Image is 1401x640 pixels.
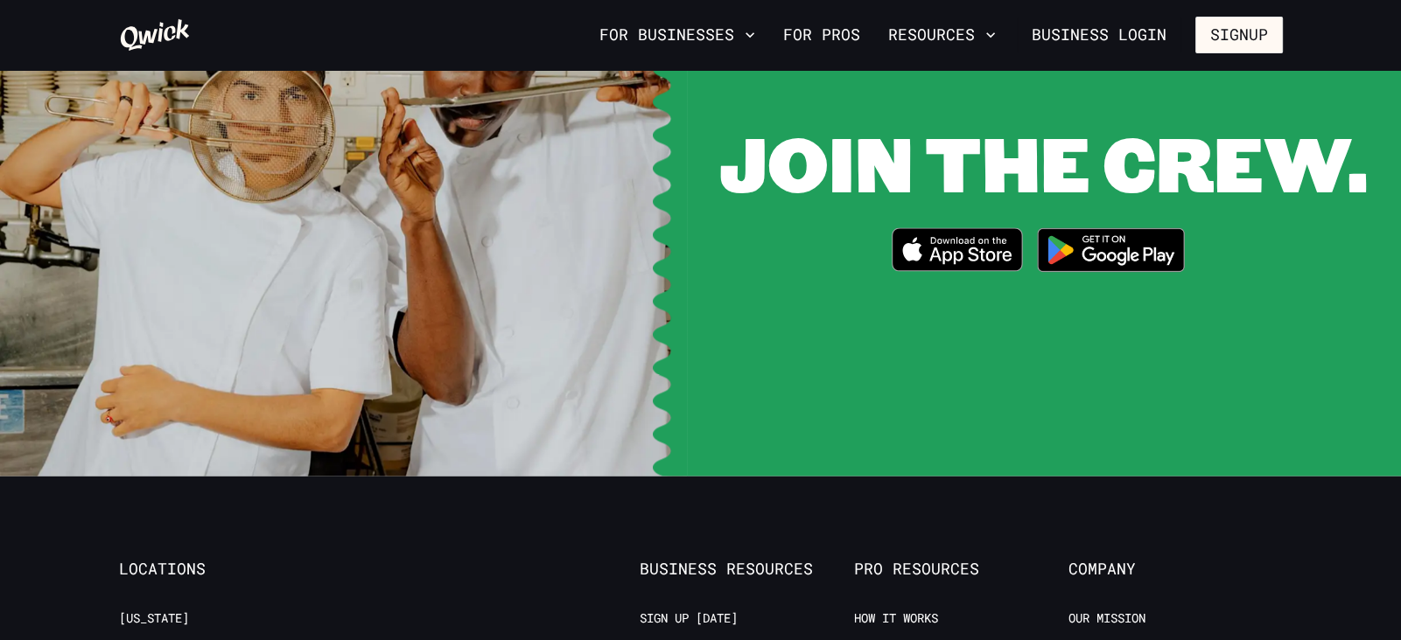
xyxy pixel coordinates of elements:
button: Resources [881,20,1003,50]
a: Our Mission [1068,610,1145,627]
span: JOIN THE CREW. [719,112,1368,212]
button: Signup [1195,17,1283,53]
span: Business Resources [640,560,854,579]
button: For Businesses [592,20,762,50]
a: How it Works [854,610,938,627]
span: Locations [119,560,333,579]
a: [US_STATE] [119,610,189,627]
a: Sign up [DATE] [640,610,738,627]
a: Business Login [1017,17,1181,53]
a: For Pros [776,20,867,50]
span: Company [1068,560,1283,579]
img: Get it on Google Play [1026,217,1196,282]
span: Pro Resources [854,560,1068,579]
a: Download on the App Store [892,227,1023,276]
